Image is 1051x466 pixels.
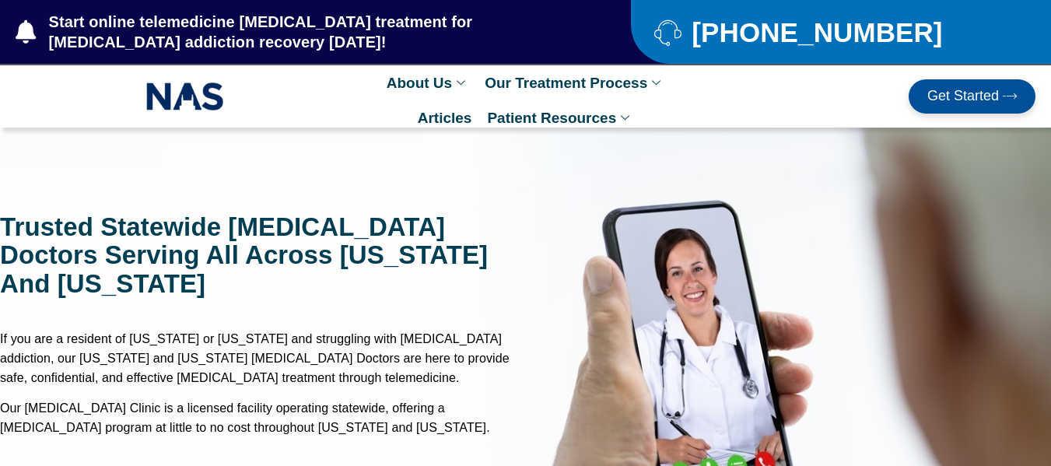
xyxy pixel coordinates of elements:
[654,19,1012,46] a: [PHONE_NUMBER]
[479,100,641,135] a: Patient Resources
[909,79,1035,114] a: Get Started
[688,23,942,42] span: [PHONE_NUMBER]
[45,12,569,52] span: Start online telemedicine [MEDICAL_DATA] treatment for [MEDICAL_DATA] addiction recovery [DATE]!
[379,65,477,100] a: About Us
[410,100,480,135] a: Articles
[927,89,999,104] span: Get Started
[477,65,672,100] a: Our Treatment Process
[146,79,224,114] img: NAS_email_signature-removebg-preview.png
[16,12,569,52] a: Start online telemedicine [MEDICAL_DATA] treatment for [MEDICAL_DATA] addiction recovery [DATE]!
